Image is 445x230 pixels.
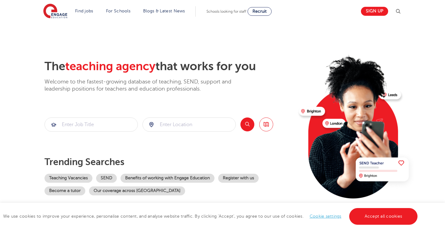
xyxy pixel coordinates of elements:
p: Trending searches [44,156,294,168]
a: Find jobs [75,9,93,13]
a: Blogs & Latest News [143,9,185,13]
div: Submit [142,117,236,132]
div: Submit [44,117,138,132]
a: Sign up [361,7,388,16]
span: teaching agency [65,60,155,73]
a: Become a tutor [44,186,85,195]
a: Register with us [218,174,259,183]
a: SEND [96,174,117,183]
a: Accept all cookies [349,208,418,225]
span: Recruit [252,9,267,14]
a: Our coverage across [GEOGRAPHIC_DATA] [89,186,185,195]
img: Engage Education [43,4,67,19]
a: Benefits of working with Engage Education [121,174,214,183]
a: Teaching Vacancies [44,174,92,183]
h2: The that works for you [44,59,294,74]
a: Recruit [248,7,272,16]
input: Submit [143,118,235,131]
span: We use cookies to improve your experience, personalise content, and analyse website traffic. By c... [3,214,419,219]
a: Cookie settings [310,214,341,219]
span: Schools looking for staff [206,9,246,14]
button: Search [240,117,254,131]
a: For Schools [106,9,130,13]
p: Welcome to the fastest-growing database of teaching, SEND, support and leadership positions for t... [44,78,248,93]
input: Submit [45,118,138,131]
